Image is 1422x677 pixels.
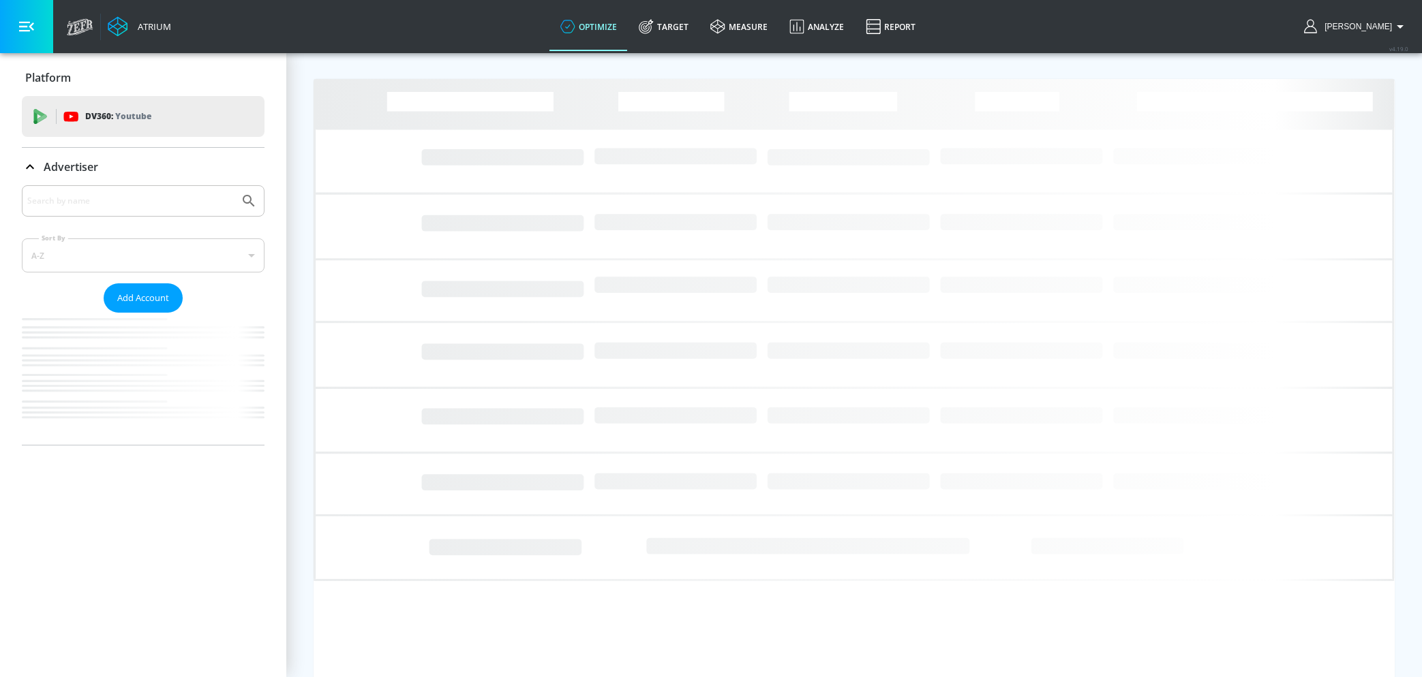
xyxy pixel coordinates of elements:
p: Youtube [115,109,151,123]
span: v 4.19.0 [1389,45,1408,52]
a: measure [699,2,778,51]
div: Advertiser [22,185,264,445]
div: Atrium [132,20,171,33]
span: Add Account [117,290,169,306]
p: DV360: [85,109,151,124]
div: Platform [22,59,264,97]
div: DV360: Youtube [22,96,264,137]
a: Report [855,2,926,51]
label: Sort By [39,234,68,242]
div: A-Z [22,238,264,272]
nav: list of Advertiser [22,313,264,445]
p: Advertiser [44,159,98,174]
button: [PERSON_NAME] [1304,18,1408,35]
a: Target [628,2,699,51]
a: Analyze [778,2,855,51]
p: Platform [25,70,71,85]
span: login as: veronica.hernandez@zefr.com [1319,22,1392,31]
a: optimize [549,2,628,51]
button: Add Account [104,283,183,313]
a: Atrium [108,16,171,37]
div: Advertiser [22,148,264,186]
input: Search by name [27,192,234,210]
